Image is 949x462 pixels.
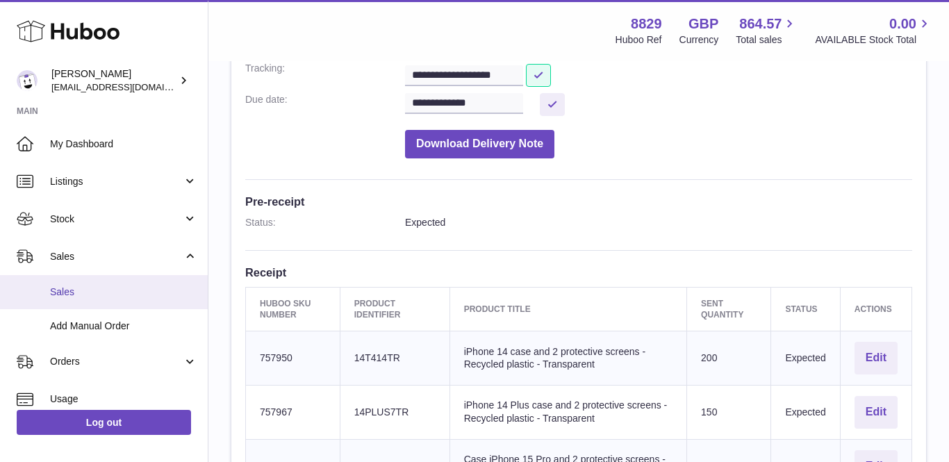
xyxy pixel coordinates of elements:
[405,216,912,229] dd: Expected
[246,331,340,386] td: 757950
[245,62,405,86] dt: Tracking:
[736,15,798,47] a: 864.57 Total sales
[50,250,183,263] span: Sales
[51,67,176,94] div: [PERSON_NAME]
[631,15,662,33] strong: 8829
[616,33,662,47] div: Huboo Ref
[687,331,771,386] td: 200
[679,33,719,47] div: Currency
[245,216,405,229] dt: Status:
[687,385,771,439] td: 150
[245,194,912,209] h3: Pre-receipt
[889,15,916,33] span: 0.00
[688,15,718,33] strong: GBP
[449,287,686,331] th: Product title
[840,287,911,331] th: Actions
[340,287,449,331] th: Product Identifier
[245,265,912,280] h3: Receipt
[815,15,932,47] a: 0.00 AVAILABLE Stock Total
[771,385,840,439] td: Expected
[771,287,840,331] th: Status
[736,33,798,47] span: Total sales
[815,33,932,47] span: AVAILABLE Stock Total
[50,320,197,333] span: Add Manual Order
[771,331,840,386] td: Expected
[17,70,38,91] img: commandes@kpmatech.com
[855,342,898,374] button: Edit
[50,286,197,299] span: Sales
[449,331,686,386] td: iPhone 14 case and 2 protective screens - Recycled plastic - Transparent
[51,81,204,92] span: [EMAIL_ADDRESS][DOMAIN_NAME]
[50,213,183,226] span: Stock
[340,331,449,386] td: 14T414TR
[50,175,183,188] span: Listings
[17,410,191,435] a: Log out
[50,138,197,151] span: My Dashboard
[340,385,449,439] td: 14PLUS7TR
[739,15,782,33] span: 864.57
[245,93,405,116] dt: Due date:
[246,385,340,439] td: 757967
[855,396,898,429] button: Edit
[50,355,183,368] span: Orders
[449,385,686,439] td: iPhone 14 Plus case and 2 protective screens - Recycled plastic - Transparent
[50,393,197,406] span: Usage
[246,287,340,331] th: Huboo SKU Number
[687,287,771,331] th: Sent Quantity
[405,130,554,158] button: Download Delivery Note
